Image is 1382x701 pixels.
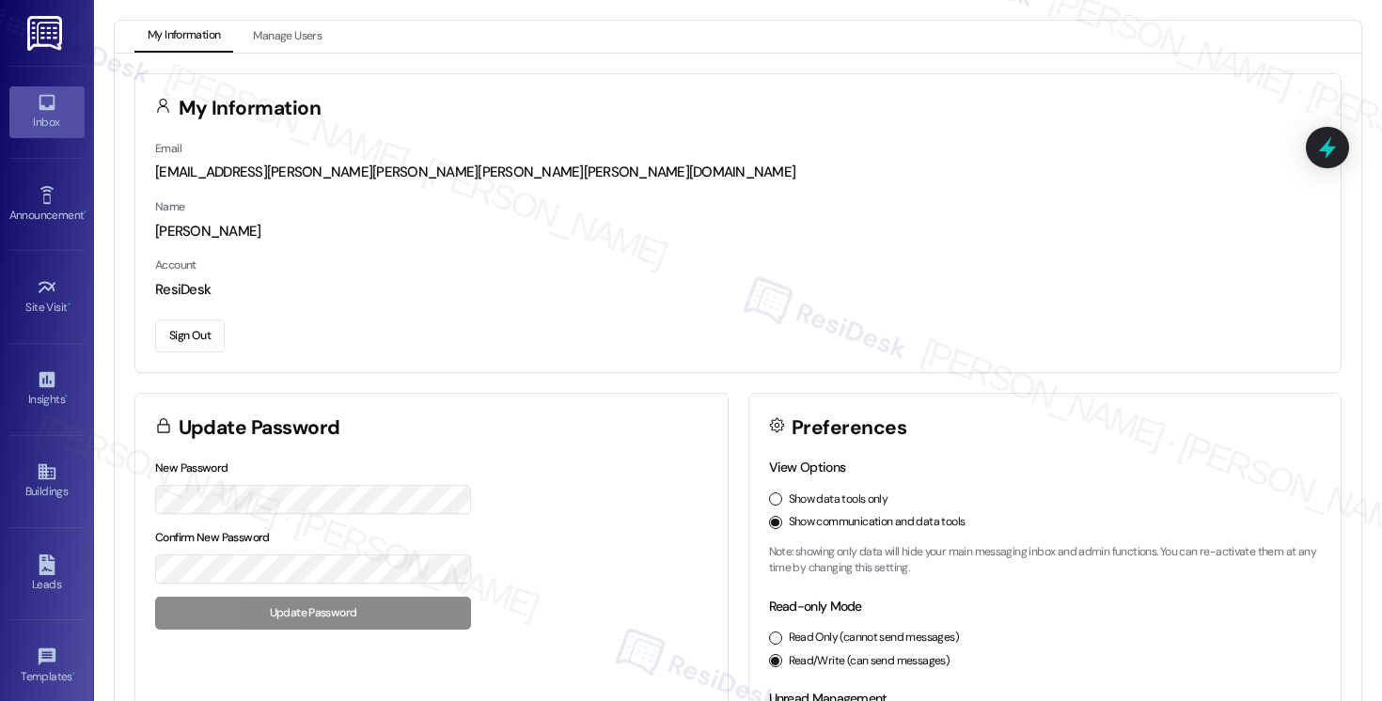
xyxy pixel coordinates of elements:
span: • [68,298,71,311]
a: Site Visit • [9,272,85,322]
label: Confirm New Password [155,530,270,545]
button: Manage Users [240,21,335,53]
p: Note: showing only data will hide your main messaging inbox and admin functions. You can re-activ... [769,544,1322,577]
div: [PERSON_NAME] [155,222,1321,241]
h3: My Information [179,99,322,118]
label: Name [155,199,185,214]
h3: Preferences [792,418,906,438]
h3: Update Password [179,418,340,438]
label: Email [155,141,181,156]
label: Show data tools only [789,491,888,508]
span: • [72,667,75,680]
label: New Password [155,460,228,475]
a: Buildings [9,456,85,506]
a: Templates • [9,641,85,692]
label: Read-only Mode [769,598,862,615]
button: Sign Out [155,319,225,352]
img: ResiDesk Logo [27,16,66,51]
a: Leads [9,549,85,600]
a: Inbox [9,86,85,137]
a: Insights • [9,364,85,414]
label: View Options [769,459,846,475]
label: Account [155,257,196,273]
button: My Information [134,21,233,53]
span: • [65,390,68,403]
span: • [84,206,86,219]
div: [EMAIL_ADDRESS][PERSON_NAME][PERSON_NAME][PERSON_NAME][PERSON_NAME][DOMAIN_NAME] [155,163,1321,182]
label: Show communication and data tools [789,514,966,531]
label: Read/Write (can send messages) [789,653,950,670]
label: Read Only (cannot send messages) [789,630,959,646]
div: ResiDesk [155,280,1321,300]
